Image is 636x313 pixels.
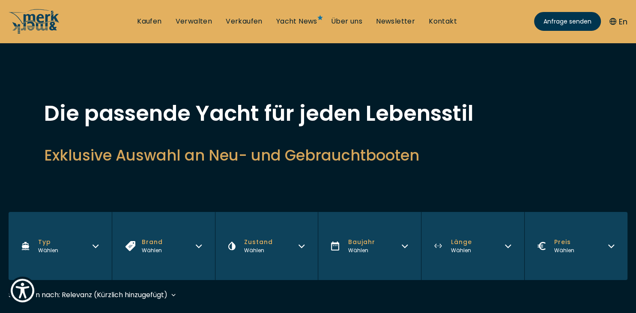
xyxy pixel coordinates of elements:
a: Yacht News [276,17,317,26]
div: Wählen [38,247,58,254]
div: Sortieren nach: Relevanz (Kürzlich hinzugefügt) [9,289,167,300]
a: Kontakt [429,17,457,26]
h2: Exklusive Auswahl an Neu- und Gebrauchtbooten [44,145,592,166]
button: PreisWählen [524,212,627,280]
button: TypWählen [9,212,112,280]
div: Wählen [348,247,375,254]
div: Wählen [142,247,163,254]
button: ZustandWählen [215,212,318,280]
div: Wählen [554,247,574,254]
div: Wählen [451,247,472,254]
span: Typ [38,238,58,247]
span: Baujahr [348,238,375,247]
span: Länge [451,238,472,247]
a: Über uns [331,17,362,26]
span: Preis [554,238,574,247]
button: En [609,16,627,27]
span: Anfrage senden [543,17,591,26]
span: Brand [142,238,163,247]
a: Verkaufen [226,17,263,26]
a: Verwalten [176,17,212,26]
a: Anfrage senden [534,12,601,31]
h1: Die passende Yacht für jeden Lebensstil [44,103,592,124]
button: BrandWählen [112,212,215,280]
a: Kaufen [137,17,161,26]
div: Wählen [244,247,273,254]
button: BaujahrWählen [318,212,421,280]
button: LängeWählen [421,212,524,280]
span: Zustand [244,238,273,247]
a: Newsletter [376,17,415,26]
button: Show Accessibility Preferences [9,277,36,304]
